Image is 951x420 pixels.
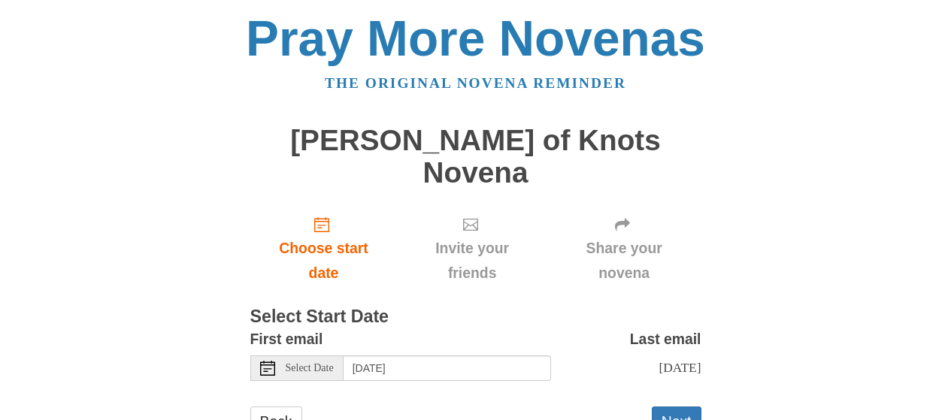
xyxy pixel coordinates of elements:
[250,125,701,189] h1: [PERSON_NAME] of Knots Novena
[547,204,701,293] div: Click "Next" to confirm your start date first.
[412,236,532,286] span: Invite your friends
[250,327,323,352] label: First email
[325,75,626,91] a: The original novena reminder
[630,327,701,352] label: Last email
[265,236,383,286] span: Choose start date
[562,236,686,286] span: Share your novena
[286,363,334,373] span: Select Date
[250,307,701,327] h3: Select Start Date
[246,11,705,66] a: Pray More Novenas
[250,204,398,293] a: Choose start date
[659,360,701,375] span: [DATE]
[397,204,547,293] div: Click "Next" to confirm your start date first.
